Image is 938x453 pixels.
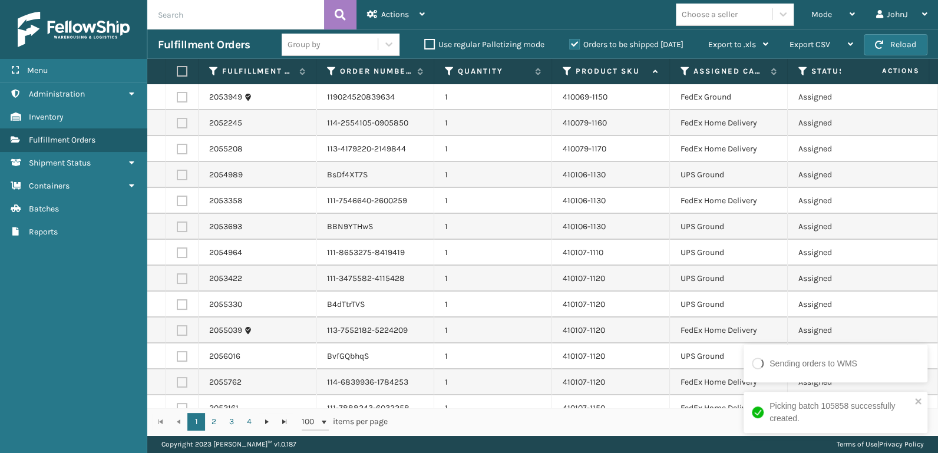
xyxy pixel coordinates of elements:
[563,377,605,387] a: 410107-1120
[18,12,130,47] img: logo
[27,65,48,75] span: Menu
[434,266,552,292] td: 1
[316,292,434,318] td: B4dTtrTVS
[788,110,906,136] td: Assigned
[29,89,85,99] span: Administration
[563,196,606,206] a: 410106-1130
[209,221,242,233] a: 2053693
[563,221,606,232] a: 410106-1130
[914,396,923,408] button: close
[340,66,411,77] label: Order Number
[563,403,605,413] a: 410107-1150
[670,110,788,136] td: FedEx Home Delivery
[563,325,605,335] a: 410107-1120
[576,66,647,77] label: Product SKU
[769,400,911,425] div: Picking batch 105858 successfully created.
[222,66,293,77] label: Fulfillment Order Id
[563,144,606,154] a: 410079-1170
[209,91,242,103] a: 2053949
[682,8,738,21] div: Choose a seller
[811,66,883,77] label: Status
[434,188,552,214] td: 1
[434,292,552,318] td: 1
[209,299,242,310] a: 2055330
[29,204,59,214] span: Batches
[434,84,552,110] td: 1
[563,351,605,361] a: 410107-1120
[670,162,788,188] td: UPS Ground
[670,266,788,292] td: UPS Ground
[209,325,242,336] a: 2055039
[280,417,289,426] span: Go to the last page
[434,136,552,162] td: 1
[424,39,544,49] label: Use regular Palletizing mode
[563,92,607,102] a: 410069-1150
[788,84,906,110] td: Assigned
[158,38,250,52] h3: Fulfillment Orders
[187,413,205,431] a: 1
[316,369,434,395] td: 114-6839936-1784253
[563,118,607,128] a: 410079-1160
[458,66,529,77] label: Quantity
[209,169,243,181] a: 2054989
[302,416,319,428] span: 100
[316,395,434,421] td: 111-7888243-6032258
[316,136,434,162] td: 113-4179220-2149844
[205,413,223,431] a: 2
[29,112,64,122] span: Inventory
[223,413,240,431] a: 3
[29,227,58,237] span: Reports
[788,266,906,292] td: Assigned
[434,214,552,240] td: 1
[670,395,788,421] td: FedEx Home Delivery
[209,402,239,414] a: 2052161
[434,395,552,421] td: 1
[670,369,788,395] td: FedEx Home Delivery
[708,39,756,49] span: Export to .xls
[316,84,434,110] td: 119024520839634
[29,135,95,145] span: Fulfillment Orders
[788,318,906,343] td: Assigned
[316,188,434,214] td: 111-7546640-2600259
[209,143,243,155] a: 2055208
[434,343,552,369] td: 1
[316,266,434,292] td: 111-3475582-4115428
[316,162,434,188] td: BsDf4XT7S
[434,240,552,266] td: 1
[563,273,605,283] a: 410107-1120
[29,158,91,168] span: Shipment Status
[209,117,242,129] a: 2052245
[316,318,434,343] td: 113-7552182-5224209
[276,413,293,431] a: Go to the last page
[811,9,832,19] span: Mode
[161,435,296,453] p: Copyright 2023 [PERSON_NAME]™ v 1.0.187
[404,416,925,428] div: 1 - 100 of 366 items
[381,9,409,19] span: Actions
[563,170,606,180] a: 410106-1130
[864,34,927,55] button: Reload
[316,214,434,240] td: BBN9YTHwS
[670,343,788,369] td: UPS Ground
[434,162,552,188] td: 1
[788,162,906,188] td: Assigned
[844,61,926,81] span: Actions
[209,273,242,285] a: 2053422
[788,214,906,240] td: Assigned
[209,195,243,207] a: 2053358
[670,136,788,162] td: FedEx Home Delivery
[788,292,906,318] td: Assigned
[569,39,683,49] label: Orders to be shipped [DATE]
[434,318,552,343] td: 1
[288,38,321,51] div: Group by
[29,181,70,191] span: Containers
[434,369,552,395] td: 1
[209,247,242,259] a: 2054964
[693,66,765,77] label: Assigned Carrier Service
[316,343,434,369] td: BvfGQbhqS
[316,110,434,136] td: 114-2554105-0905850
[316,240,434,266] td: 111-8653275-8419419
[262,417,272,426] span: Go to the next page
[788,136,906,162] td: Assigned
[670,292,788,318] td: UPS Ground
[209,376,242,388] a: 2055762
